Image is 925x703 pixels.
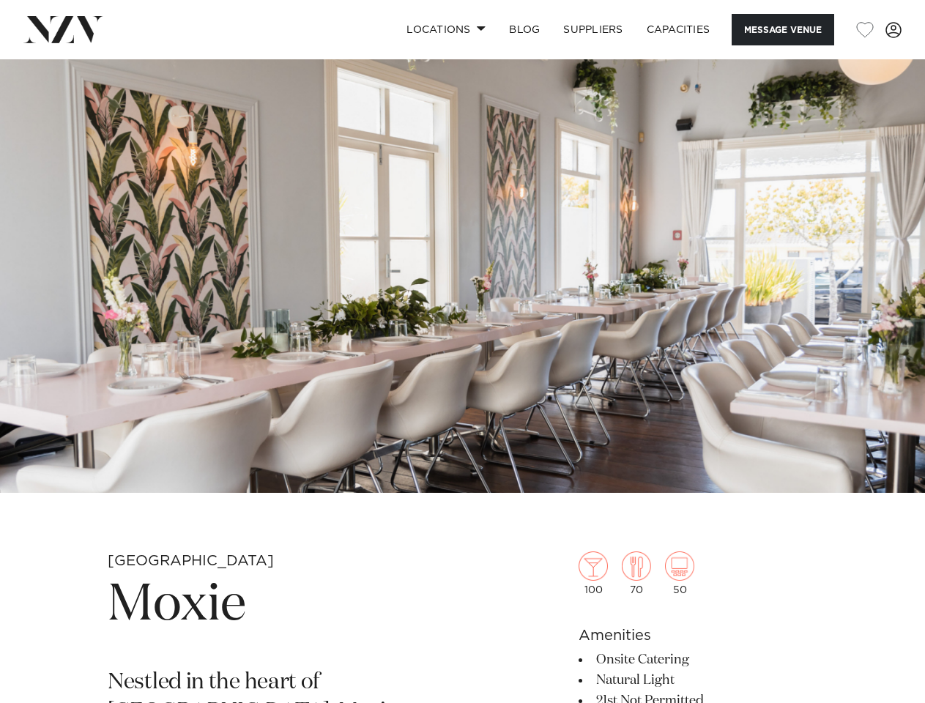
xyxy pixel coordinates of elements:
[579,551,608,595] div: 100
[732,14,834,45] button: Message Venue
[395,14,497,45] a: Locations
[622,551,651,581] img: dining.png
[551,14,634,45] a: SUPPLIERS
[579,551,608,581] img: cocktail.png
[23,16,103,42] img: nzv-logo.png
[665,551,694,595] div: 50
[635,14,722,45] a: Capacities
[108,572,475,639] h1: Moxie
[622,551,651,595] div: 70
[579,625,817,647] h6: Amenities
[497,14,551,45] a: BLOG
[665,551,694,581] img: theatre.png
[579,670,817,691] li: Natural Light
[579,650,817,670] li: Onsite Catering
[108,554,274,568] small: [GEOGRAPHIC_DATA]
